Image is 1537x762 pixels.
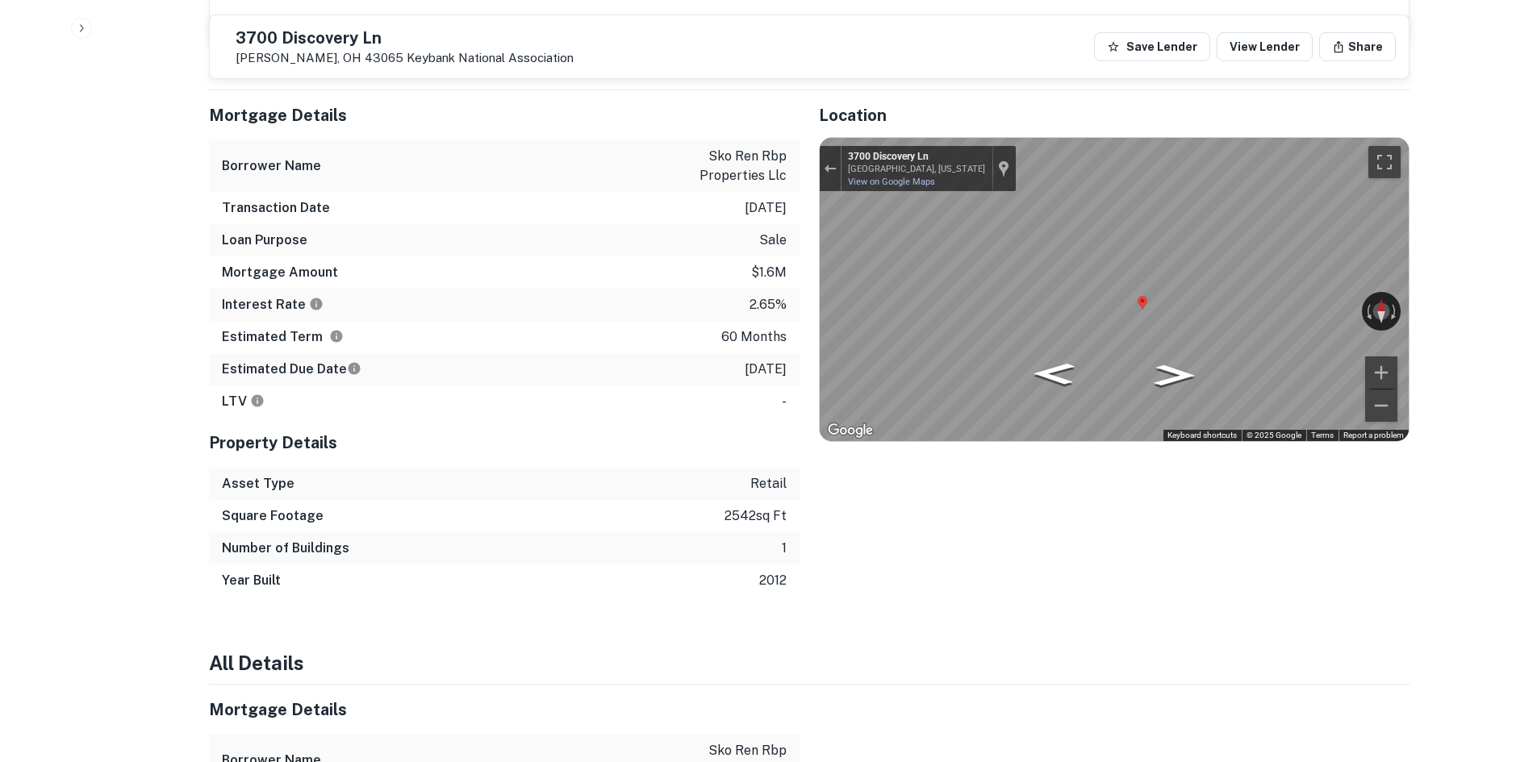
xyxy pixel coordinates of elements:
[222,539,349,558] h6: Number of Buildings
[222,327,344,347] h6: Estimated Term
[745,198,787,218] p: [DATE]
[1015,358,1092,389] path: Go West, Discovery Ln
[222,392,265,411] h6: LTV
[1217,32,1313,61] a: View Lender
[721,327,787,347] p: 60 months
[782,539,787,558] p: 1
[819,103,1410,127] h5: Location
[209,431,800,455] h5: Property Details
[209,648,1410,677] h4: All Details
[407,51,574,65] a: Keybank National Association
[222,571,281,590] h6: Year Built
[209,103,800,127] h5: Mortgage Details
[222,263,338,282] h6: Mortgage Amount
[222,360,361,379] h6: Estimated Due Date
[1365,389,1397,422] button: Zoom out
[222,231,307,250] h6: Loan Purpose
[1368,146,1401,178] button: Toggle fullscreen view
[1094,32,1210,61] button: Save Lender
[1247,431,1301,439] span: © 2025 Google
[1456,633,1537,710] iframe: Chat Widget
[219,14,266,27] span: Transfer
[745,360,787,379] p: [DATE]
[848,151,985,164] div: 3700 Discovery Ln
[759,231,787,250] p: sale
[209,697,800,722] h5: Mortgage Details
[573,14,827,27] span: state of [US_STATE] department of transportati
[820,157,841,179] button: Exit the Street View
[222,506,324,526] h6: Square Footage
[820,138,1409,441] div: Map
[751,263,787,282] p: $1.6m
[641,147,787,185] p: sko ren rbp properties llc
[1136,360,1213,391] path: Go East, Discovery Ln
[505,14,562,27] span: liberty f llc
[759,571,787,590] p: 2012
[824,420,877,441] img: Google
[1365,356,1397,389] button: Zoom in
[824,420,877,441] a: Open this area in Google Maps (opens a new window)
[837,6,865,34] button: expand row
[725,506,787,526] p: 2542 sq ft
[1319,32,1396,61] button: Share
[505,11,827,29] div: →
[1311,431,1334,439] a: Terms (opens in new tab)
[820,138,1409,441] div: Street View
[1343,431,1404,439] a: Report a problem
[236,30,574,46] h5: 3700 Discovery Ln
[347,361,361,376] svg: Estimate is based on a standard schedule for this type of loan.
[848,164,985,174] div: [GEOGRAPHIC_DATA], [US_STATE]
[222,474,294,493] h6: Asset Type
[782,392,787,411] p: -
[1389,292,1401,331] button: Rotate clockwise
[329,329,344,344] svg: Term is based on a standard schedule for this type of loan.
[848,177,935,187] a: View on Google Maps
[236,51,574,65] p: [PERSON_NAME], OH 43065
[1373,292,1389,331] button: Reset the view
[750,295,787,314] p: 2.65%
[414,3,495,37] td: [DATE]
[1362,292,1373,331] button: Rotate counterclockwise
[750,474,787,493] p: retail
[222,198,330,218] h6: Transaction Date
[222,156,321,176] h6: Borrower Name
[222,295,324,314] h6: Interest Rate
[309,297,324,311] svg: The interest rates displayed on the website are for informational purposes only and may be report...
[250,393,265,408] svg: LTVs displayed on the website are for informational purposes only and may be reported incorrectly...
[998,160,1009,177] a: Show location on map
[1167,430,1237,441] button: Keyboard shortcuts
